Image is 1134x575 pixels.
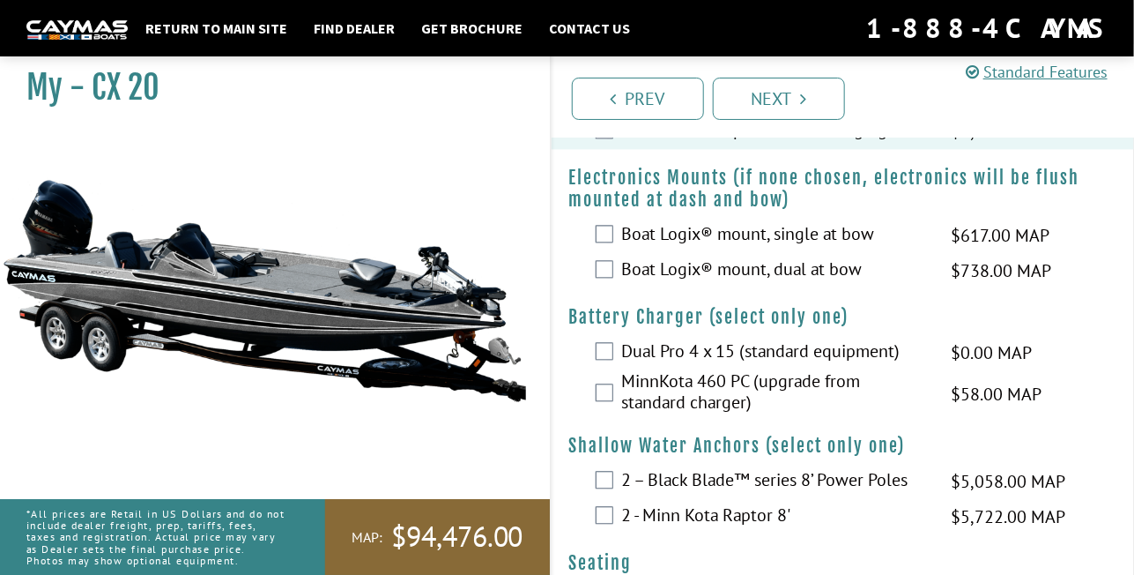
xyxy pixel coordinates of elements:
h4: Seating [569,552,1117,574]
a: Return to main site [137,17,296,40]
span: $738.00 MAP [951,258,1051,284]
a: Find Dealer [305,17,404,40]
label: Dual Pro 4 x 15 (standard equipment) [621,340,929,366]
a: Prev [572,78,704,120]
a: MAP:$94,476.00 [325,499,550,575]
label: MinnKota 460 PC (upgrade from standard charger) [621,370,929,417]
label: Boat Logix® mount, dual at bow [621,258,929,284]
a: Standard Features [966,62,1108,82]
div: 1-888-4CAYMAS [866,9,1108,48]
span: $94,476.00 [391,519,523,556]
span: MAP: [352,528,382,547]
a: Get Brochure [412,17,531,40]
h4: Battery Charger (select only one) [569,306,1117,328]
h4: Electronics Mounts (if none chosen, electronics will be flush mounted at dash and bow) [569,167,1117,211]
span: $5,722.00 MAP [951,504,1065,530]
img: white-logo-c9c8dbefe5ff5ceceb0f0178aa75bf4bb51f6bca0971e226c86eb53dfe498488.png [26,20,128,39]
span: $5,058.00 MAP [951,468,1065,495]
a: Contact Us [540,17,639,40]
span: $617.00 MAP [951,222,1049,249]
label: Boat Logix® mount, single at bow [621,223,929,249]
a: Next [713,78,845,120]
label: 2 – Black Blade™ series 8’ Power Poles [621,469,929,495]
span: $58.00 MAP [951,381,1041,407]
h1: My - CX 20 [26,68,506,108]
span: $0.00 MAP [951,340,1032,366]
label: 2 - Minn Kota Raptor 8' [621,504,929,530]
p: *All prices are Retail in US Dollars and do not include dealer freight, prep, tariffs, fees, taxe... [26,499,285,575]
h4: Shallow Water Anchors (select only one) [569,435,1117,457]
